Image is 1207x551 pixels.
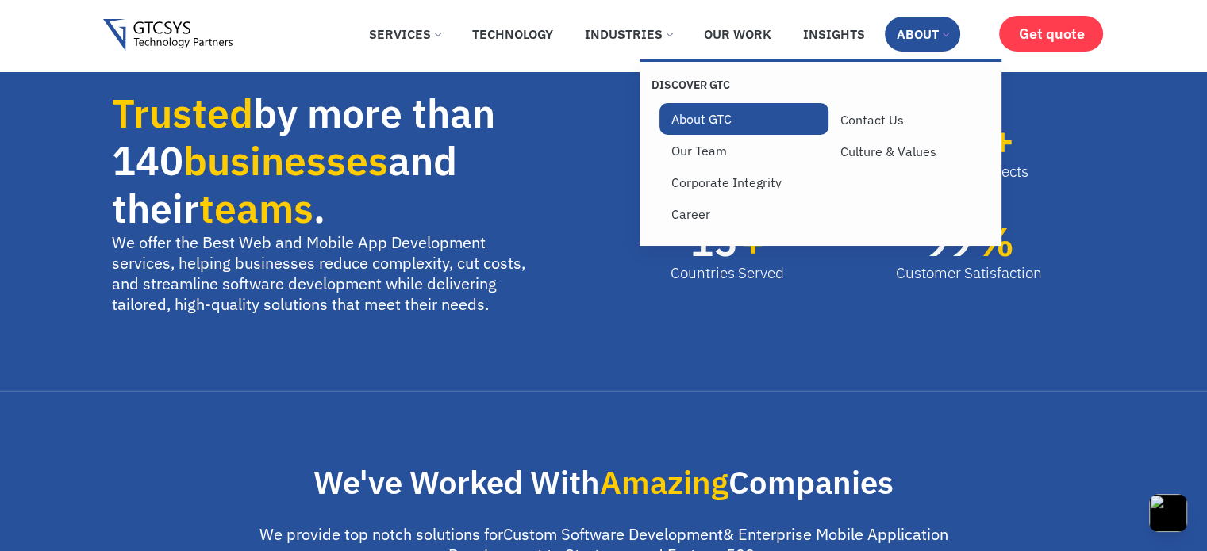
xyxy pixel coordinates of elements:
[503,523,723,545] a: Custom Software Development
[659,166,828,198] a: Corporate Integrity
[112,466,1096,498] h2: We've Worked With Companies
[183,135,388,186] span: businesses
[671,262,784,285] div: Countries Served
[112,87,253,139] span: Trusted
[791,17,877,52] a: Insights
[828,104,998,136] a: Contact Us
[600,461,728,503] span: Amazing
[896,262,1042,285] div: Customer Satisfaction
[103,19,233,52] img: Gtcsys logo
[460,17,565,52] a: Technology
[199,182,313,234] span: teams
[659,198,828,230] a: Career
[112,90,548,232] h2: by more than 140 and their .
[357,17,452,52] a: Services
[659,135,828,166] a: Our Team
[573,17,684,52] a: Industries
[990,121,1028,160] span: +
[1018,25,1084,42] span: Get quote
[112,232,548,315] p: We offer the Best Web and Mobile App Development services, helping businesses reduce complexity, ...
[976,222,1043,262] span: %
[652,78,821,92] p: Discover GTC
[999,16,1103,52] a: Get quote
[828,136,998,167] a: Culture & Values
[659,103,828,135] a: About GTC
[885,17,960,52] a: About
[692,17,783,52] a: Our Work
